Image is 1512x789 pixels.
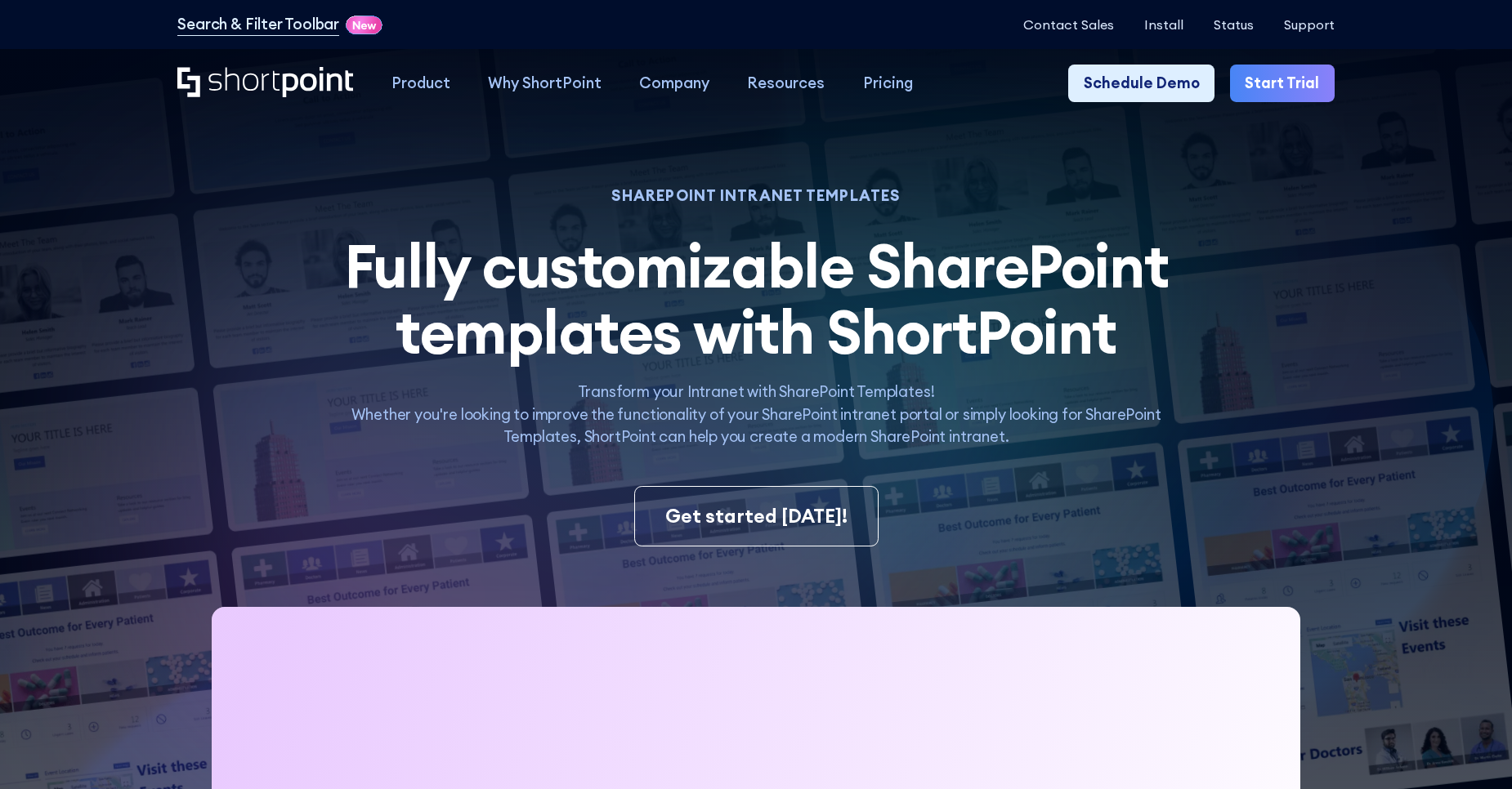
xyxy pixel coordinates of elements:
[863,72,913,95] div: Pricing
[1284,17,1335,33] a: Support
[314,189,1198,202] h1: SHAREPOINT INTRANET TEMPLATES
[1068,65,1215,102] a: Schedule Demo
[1430,711,1512,789] div: Csevegés widget
[1430,711,1512,789] iframe: Chat Widget
[844,65,932,102] a: Pricing
[1023,17,1114,33] a: Contact Sales
[469,65,620,102] a: Why ShortPoint
[373,65,469,102] a: Product
[1230,65,1335,102] a: Start Trial
[728,65,843,102] a: Resources
[639,72,709,95] div: Company
[747,72,825,95] div: Resources
[665,502,848,531] div: Get started [DATE]!
[314,381,1198,448] p: Transform your Intranet with SharePoint Templates! Whether you're looking to improve the function...
[620,65,728,102] a: Company
[634,486,879,546] a: Get started [DATE]!
[391,72,450,95] div: Product
[177,67,353,100] a: Home
[177,13,339,36] a: Search & Filter Toolbar
[1144,17,1183,33] a: Install
[344,227,1168,370] span: Fully customizable SharePoint templates with ShortPoint
[488,72,602,95] div: Why ShortPoint
[1214,17,1254,33] a: Status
